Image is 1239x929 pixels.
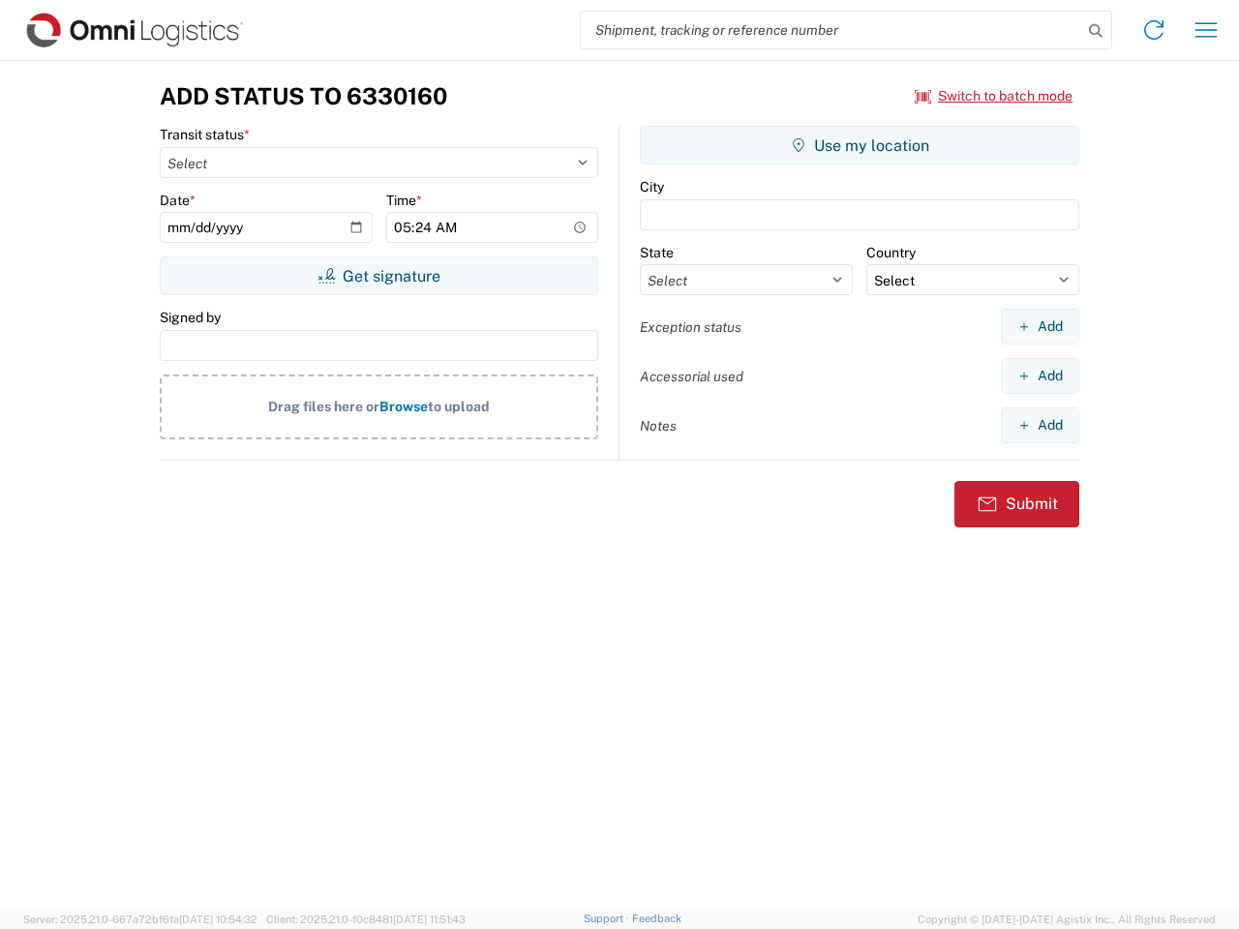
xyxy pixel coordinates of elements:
[918,911,1216,928] span: Copyright © [DATE]-[DATE] Agistix Inc., All Rights Reserved
[160,192,196,209] label: Date
[428,399,490,414] span: to upload
[866,244,916,261] label: Country
[915,80,1073,112] button: Switch to batch mode
[640,368,743,385] label: Accessorial used
[160,309,221,326] label: Signed by
[386,192,422,209] label: Time
[160,126,250,143] label: Transit status
[632,913,681,924] a: Feedback
[640,417,677,435] label: Notes
[1001,407,1079,443] button: Add
[640,178,664,195] label: City
[23,914,257,925] span: Server: 2025.21.0-667a72bf6fa
[268,399,379,414] span: Drag files here or
[179,914,257,925] span: [DATE] 10:54:32
[1001,358,1079,394] button: Add
[954,481,1079,527] button: Submit
[584,913,632,924] a: Support
[640,318,741,336] label: Exception status
[640,126,1079,165] button: Use my location
[581,12,1082,48] input: Shipment, tracking or reference number
[160,82,447,110] h3: Add Status to 6330160
[160,256,598,295] button: Get signature
[640,244,674,261] label: State
[1001,309,1079,345] button: Add
[393,914,466,925] span: [DATE] 11:51:43
[266,914,466,925] span: Client: 2025.21.0-f0c8481
[379,399,428,414] span: Browse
